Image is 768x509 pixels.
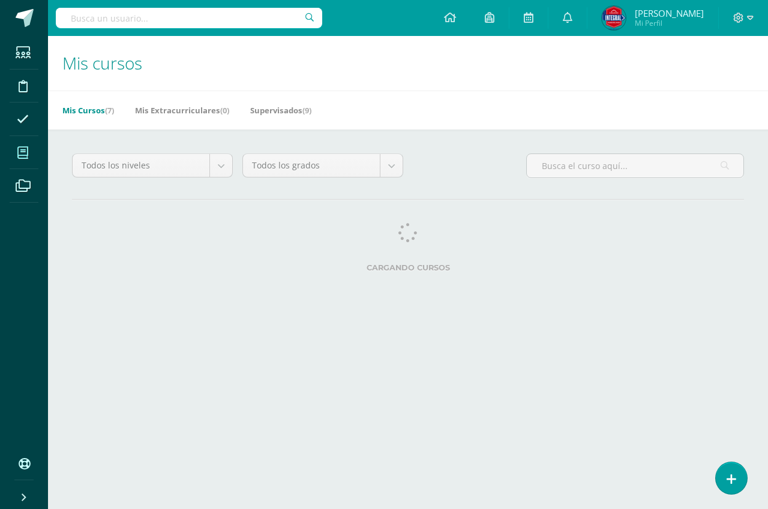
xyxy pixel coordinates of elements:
[73,154,232,177] a: Todos los niveles
[527,154,743,177] input: Busca el curso aquí...
[62,101,114,120] a: Mis Cursos(7)
[635,18,704,28] span: Mi Perfil
[250,101,311,120] a: Supervisados(9)
[62,52,142,74] span: Mis cursos
[602,6,626,30] img: f13dc2cf2884ab7a474128d11d9ad4aa.png
[56,8,322,28] input: Busca un usuario...
[243,154,403,177] a: Todos los grados
[72,263,744,272] label: Cargando cursos
[82,154,200,177] span: Todos los niveles
[135,101,229,120] a: Mis Extracurriculares(0)
[220,105,229,116] span: (0)
[302,105,311,116] span: (9)
[105,105,114,116] span: (7)
[252,154,371,177] span: Todos los grados
[635,7,704,19] span: [PERSON_NAME]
